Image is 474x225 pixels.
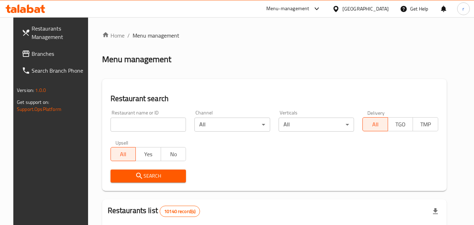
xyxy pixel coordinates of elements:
[111,170,186,183] button: Search
[388,117,413,131] button: TGO
[102,31,125,40] a: Home
[367,110,385,115] label: Delivery
[462,5,464,13] span: r
[133,31,179,40] span: Menu management
[160,206,200,217] div: Total records count
[17,98,49,107] span: Get support on:
[17,105,61,114] a: Support.OpsPlatform
[342,5,389,13] div: [GEOGRAPHIC_DATA]
[115,140,128,145] label: Upsell
[266,5,309,13] div: Menu-management
[32,66,87,75] span: Search Branch Phone
[164,149,183,159] span: No
[135,147,161,161] button: Yes
[127,31,130,40] li: /
[139,149,158,159] span: Yes
[362,117,388,131] button: All
[108,205,200,217] h2: Restaurants list
[391,119,410,130] span: TGO
[160,208,200,215] span: 10140 record(s)
[279,118,354,132] div: All
[16,45,93,62] a: Branches
[102,31,447,40] nav: breadcrumb
[32,24,87,41] span: Restaurants Management
[194,118,270,132] div: All
[111,147,136,161] button: All
[17,86,34,95] span: Version:
[116,172,181,180] span: Search
[114,149,133,159] span: All
[35,86,46,95] span: 1.0.0
[102,54,171,65] h2: Menu management
[366,119,385,130] span: All
[416,119,435,130] span: TMP
[111,93,438,104] h2: Restaurant search
[413,117,438,131] button: TMP
[16,20,93,45] a: Restaurants Management
[16,62,93,79] a: Search Branch Phone
[111,118,186,132] input: Search for restaurant name or ID..
[161,147,186,161] button: No
[427,203,444,220] div: Export file
[32,49,87,58] span: Branches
